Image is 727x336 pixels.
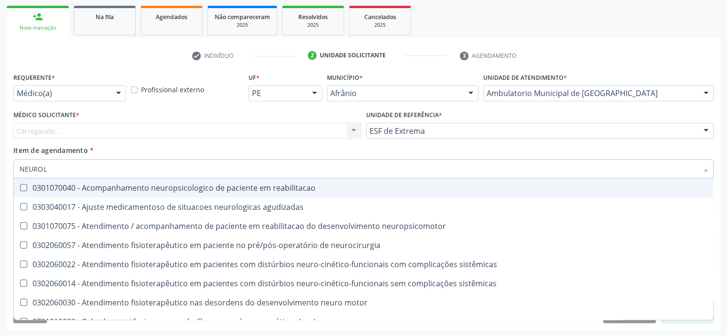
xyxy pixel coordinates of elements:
[20,241,707,249] div: 0302060057 - Atendimento fisioterapêutico em paciente no pré/pós-operatório de neurocirurgia
[215,22,270,29] div: 2025
[20,184,707,192] div: 0301070040 - Acompanhamento neuropsicologico de paciente em reabilitacao
[20,299,707,306] div: 0302060030 - Atendimento fisioterapêutico nas desordens do desenvolvimento neuro motor
[20,260,707,268] div: 0302060022 - Atendimento fisioterapêutico em pacientes com distúrbios neuro-cinético-funcionais c...
[13,24,62,32] div: Nova marcação
[20,222,707,230] div: 0301070075 - Atendimento / acompanhamento de paciente em reabilitacao do desenvolvimento neuropsi...
[156,13,187,21] span: Agendados
[327,70,363,85] label: Município
[330,88,459,98] span: Afrânio
[249,70,260,85] label: UF
[308,51,316,60] div: 2
[20,318,707,325] div: 0701010053 - Calçados anatômicos com palmilhas para pés neuropáticos (par)
[487,88,694,98] span: Ambulatorio Municipal de [GEOGRAPHIC_DATA]
[356,22,404,29] div: 2025
[252,88,303,98] span: PE
[289,22,337,29] div: 2025
[20,280,707,287] div: 0302060014 - Atendimento fisioterapêutico em pacientes com distúrbios neuro-cinético-funcionais s...
[215,13,270,21] span: Não compareceram
[298,13,328,21] span: Resolvidos
[364,13,396,21] span: Cancelados
[96,13,114,21] span: Na fila
[366,108,442,123] label: Unidade de referência
[369,126,694,136] span: ESF de Extrema
[33,11,43,22] div: person_add
[17,88,107,98] span: Médico(a)
[320,51,386,60] div: Unidade solicitante
[20,203,707,211] div: 0303040017 - Ajuste medicamentoso de situacoes neurologicas agudizadas
[13,108,79,123] label: Médico Solicitante
[141,85,204,95] label: Profissional externo
[13,146,88,155] span: Item de agendamento
[483,70,567,85] label: Unidade de atendimento
[20,159,698,178] input: Buscar por procedimentos
[13,70,55,85] label: Requerente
